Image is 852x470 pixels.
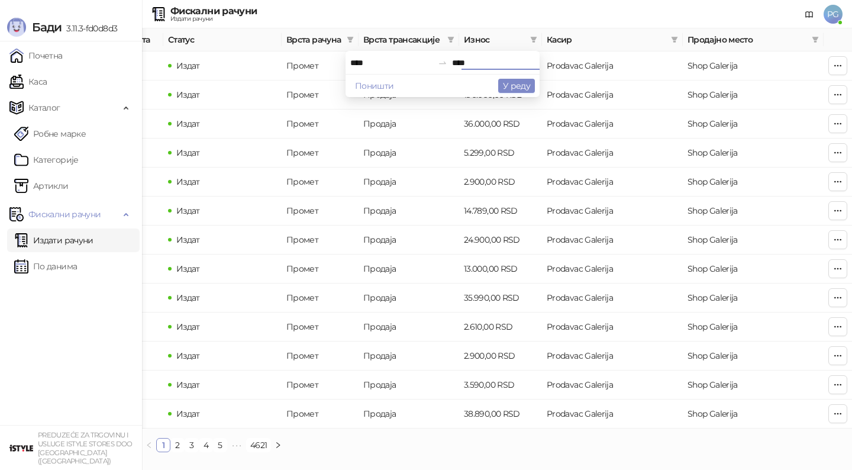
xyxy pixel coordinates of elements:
td: Промет [282,284,359,313]
span: swap-right [438,58,447,67]
td: 14.789,00 RSD [459,197,542,226]
a: 4 [199,439,212,452]
td: Prodavac Galerija [542,400,683,429]
td: Промет [282,371,359,400]
td: Shop Galerija [683,313,824,342]
span: to [438,58,447,67]
td: Промет [282,226,359,255]
span: Издат [176,118,200,129]
td: Промет [282,168,359,197]
td: Продаја [359,139,459,168]
td: Prodavac Galerija [542,51,683,81]
td: Shop Galerija [683,139,824,168]
span: Издат [176,408,200,419]
td: Продаја [359,342,459,371]
td: Промет [282,255,359,284]
span: ••• [227,438,246,452]
td: 38.890,00 RSD [459,400,542,429]
button: left [142,438,156,452]
a: Категорије [14,148,79,172]
td: Prodavac Galerija [542,226,683,255]
td: 35.990,00 RSD [459,284,542,313]
td: Shop Galerija [683,197,824,226]
td: Prodavac Galerija [542,313,683,342]
td: Prodavac Galerija [542,284,683,313]
td: Продаја [359,197,459,226]
span: Издат [176,379,200,390]
li: 1 [156,438,170,452]
a: 2 [171,439,184,452]
td: 2.900,00 RSD [459,168,542,197]
span: Издат [176,147,200,158]
td: Shop Galerija [683,226,824,255]
td: Промет [282,81,359,110]
td: Продаја [359,313,459,342]
span: filter [530,36,537,43]
a: Издати рачуни [14,228,93,252]
span: filter [669,31,680,49]
a: Каса [9,70,47,94]
a: 3 [185,439,198,452]
span: filter [528,31,540,49]
span: Издат [176,292,200,303]
li: 2 [170,438,185,452]
span: Издат [176,234,200,245]
td: Продаја [359,255,459,284]
td: Prodavac Galerija [542,168,683,197]
td: Продаја [359,284,459,313]
td: Shop Galerija [683,255,824,284]
td: Продаја [359,110,459,139]
a: 5 [214,439,227,452]
td: Prodavac Galerija [542,110,683,139]
span: Бади [32,20,62,34]
td: Prodavac Galerija [542,81,683,110]
span: filter [447,36,454,43]
td: Shop Galerija [683,168,824,197]
td: Shop Galerija [683,110,824,139]
span: Врста трансакције [363,33,443,46]
button: Поништи [350,79,399,93]
span: left [146,442,153,449]
th: Врста рачуна [282,28,359,51]
img: Logo [7,18,26,37]
td: 2.610,00 RSD [459,313,542,342]
li: 3 [185,438,199,452]
img: 64x64-companyLogo-77b92cf4-9946-4f36-9751-bf7bb5fd2c7d.png [9,436,33,460]
td: Продаја [359,168,459,197]
td: Shop Galerija [683,400,824,429]
a: Документација [800,5,819,24]
td: 5.299,00 RSD [459,139,542,168]
td: Shop Galerija [683,284,824,313]
a: 4621 [247,439,270,452]
td: 2.900,00 RSD [459,342,542,371]
div: Издати рачуни [170,16,257,22]
li: 4621 [246,438,271,452]
td: Промет [282,342,359,371]
td: Продаја [359,400,459,429]
span: Издат [176,89,200,100]
td: Prodavac Galerija [542,139,683,168]
li: Следећих 5 Страна [227,438,246,452]
span: Издат [176,205,200,216]
td: Shop Galerija [683,371,824,400]
span: Фискални рачуни [28,202,101,226]
li: Следећа страна [271,438,285,452]
td: Продаја [359,226,459,255]
a: Робне марке [14,122,86,146]
td: Промет [282,313,359,342]
li: 4 [199,438,213,452]
a: По данима [14,255,77,278]
td: Промет [282,197,359,226]
th: Касир [542,28,683,51]
span: PG [824,5,843,24]
span: filter [445,31,457,49]
td: Промет [282,400,359,429]
div: Фискални рачуни [170,7,257,16]
td: 24.900,00 RSD [459,226,542,255]
span: Касир [547,33,666,46]
td: Промет [282,51,359,81]
td: 13.000,00 RSD [459,255,542,284]
span: Издат [176,263,200,274]
td: 36.000,00 RSD [459,110,542,139]
button: right [271,438,285,452]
